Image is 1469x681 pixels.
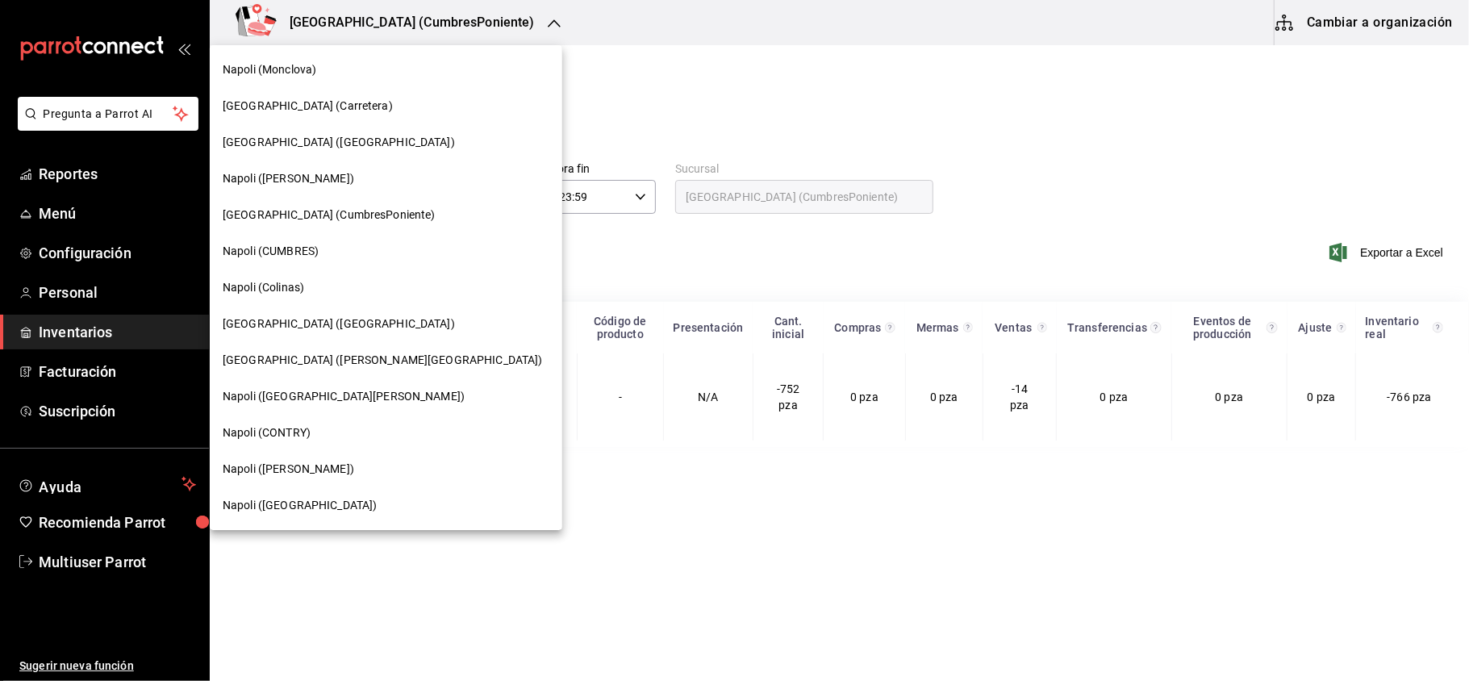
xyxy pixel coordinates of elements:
span: Napoli (CONTRY) [223,424,311,441]
div: Napoli (Monclova) [210,52,562,88]
span: Napoli ([GEOGRAPHIC_DATA]) [223,497,377,514]
div: Napoli ([PERSON_NAME]) [210,161,562,197]
span: Napoli ([GEOGRAPHIC_DATA][PERSON_NAME]) [223,388,465,405]
span: Napoli ([PERSON_NAME]) [223,461,354,478]
div: Napoli (Colinas) [210,269,562,306]
div: [GEOGRAPHIC_DATA] ([GEOGRAPHIC_DATA]) [210,306,562,342]
div: [GEOGRAPHIC_DATA] ([PERSON_NAME][GEOGRAPHIC_DATA]) [210,342,562,378]
span: [GEOGRAPHIC_DATA] ([GEOGRAPHIC_DATA]) [223,315,455,332]
span: Napoli ([PERSON_NAME]) [223,170,354,187]
span: [GEOGRAPHIC_DATA] ([PERSON_NAME][GEOGRAPHIC_DATA]) [223,352,543,369]
div: Napoli (CONTRY) [210,415,562,451]
span: Napoli (Colinas) [223,279,304,296]
div: Napoli ([GEOGRAPHIC_DATA]) [210,487,562,524]
div: Napoli (CUMBRES) [210,233,562,269]
span: [GEOGRAPHIC_DATA] (CumbresPoniente) [223,207,436,224]
div: Napoli ([GEOGRAPHIC_DATA][PERSON_NAME]) [210,378,562,415]
span: Napoli (Monclova) [223,61,316,78]
span: [GEOGRAPHIC_DATA] ([GEOGRAPHIC_DATA]) [223,134,455,151]
span: Napoli (CUMBRES) [223,243,319,260]
div: [GEOGRAPHIC_DATA] ([GEOGRAPHIC_DATA]) [210,124,562,161]
span: [GEOGRAPHIC_DATA] (Carretera) [223,98,393,115]
div: Napoli ([PERSON_NAME]) [210,451,562,487]
div: [GEOGRAPHIC_DATA] (CumbresPoniente) [210,197,562,233]
div: [GEOGRAPHIC_DATA] (Carretera) [210,88,562,124]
